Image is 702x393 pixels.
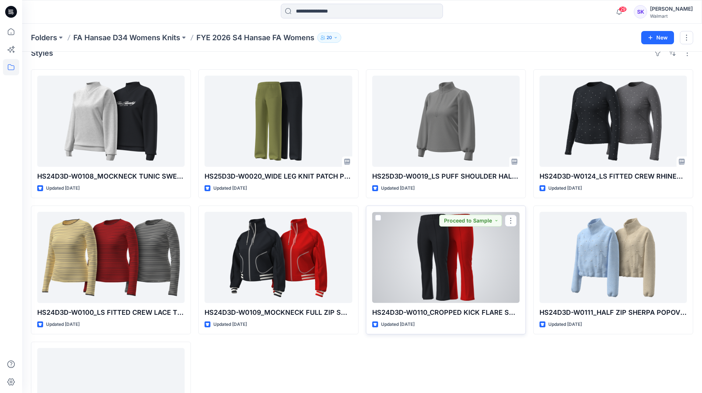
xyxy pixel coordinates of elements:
p: Updated [DATE] [381,321,415,328]
p: Updated [DATE] [548,185,582,192]
p: Updated [DATE] [46,321,80,328]
button: New [641,31,674,44]
a: FA Hansae D34 Womens Knits [73,32,180,43]
div: [PERSON_NAME] [650,4,693,13]
a: HS24D3D-W0110_CROPPED KICK FLARE SWEATPANT [372,212,520,303]
p: HS25D3D-W0019_LS PUFF SHOULDER HALF ZIP TOP [372,171,520,182]
a: HS24D3D-W0108_MOCKNECK TUNIC SWEATSHIRT [37,76,185,167]
a: HS24D3D-W0124_LS FITTED CREW RHINESTONE TEE [539,76,687,167]
p: Updated [DATE] [213,321,247,328]
p: Updated [DATE] [213,185,247,192]
div: SK [634,5,647,18]
p: HS24D3D-W0124_LS FITTED CREW RHINESTONE TEE [539,171,687,182]
button: 20 [317,32,341,43]
p: Updated [DATE] [548,321,582,328]
h4: Styles [31,49,53,58]
p: HS24D3D-W0110_CROPPED KICK FLARE SWEATPANT [372,307,520,318]
p: Updated [DATE] [381,185,415,192]
p: FYE 2026 S4 Hansae FA Womens [196,32,314,43]
p: HS24D3D-W0108_MOCKNECK TUNIC SWEATSHIRT [37,171,185,182]
a: HS24D3D-W0100_LS FITTED CREW LACE TEE [37,212,185,303]
p: HS24D3D-W0109_MOCKNECK FULL ZIP SWEATSHIRT [205,307,352,318]
a: HS24D3D-W0111_HALF ZIP SHERPA POPOVER [539,212,687,303]
p: 20 [326,34,332,42]
a: Folders [31,32,57,43]
p: Updated [DATE] [46,185,80,192]
div: Walmart [650,13,693,19]
a: HS24D3D-W0109_MOCKNECK FULL ZIP SWEATSHIRT [205,212,352,303]
p: HS24D3D-W0111_HALF ZIP SHERPA POPOVER [539,307,687,318]
span: 29 [619,6,627,12]
a: HS25D3D-W0019_LS PUFF SHOULDER HALF ZIP TOP [372,76,520,167]
p: HS24D3D-W0100_LS FITTED CREW LACE TEE [37,307,185,318]
a: HS25D3D-W0020_WIDE LEG KNIT PATCH POCKET PANTS [205,76,352,167]
p: HS25D3D-W0020_WIDE LEG KNIT PATCH POCKET PANTS [205,171,352,182]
